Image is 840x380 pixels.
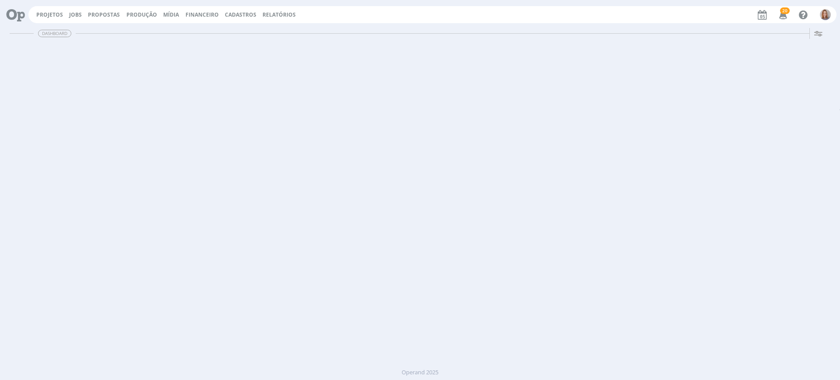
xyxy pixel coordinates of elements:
[183,11,221,18] button: Financeiro
[780,7,790,14] span: 20
[69,11,82,18] a: Jobs
[225,11,256,18] span: Cadastros
[38,30,71,37] span: Dashboard
[773,7,791,23] button: 20
[260,11,298,18] button: Relatórios
[66,11,84,18] button: Jobs
[161,11,182,18] button: Mídia
[820,9,831,20] img: A
[222,11,259,18] button: Cadastros
[126,11,157,18] a: Produção
[85,11,122,18] button: Propostas
[262,11,296,18] a: Relatórios
[34,11,66,18] button: Projetos
[185,11,219,18] a: Financeiro
[36,11,63,18] a: Projetos
[124,11,160,18] button: Produção
[163,11,179,18] a: Mídia
[819,7,831,22] button: A
[88,11,120,18] span: Propostas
